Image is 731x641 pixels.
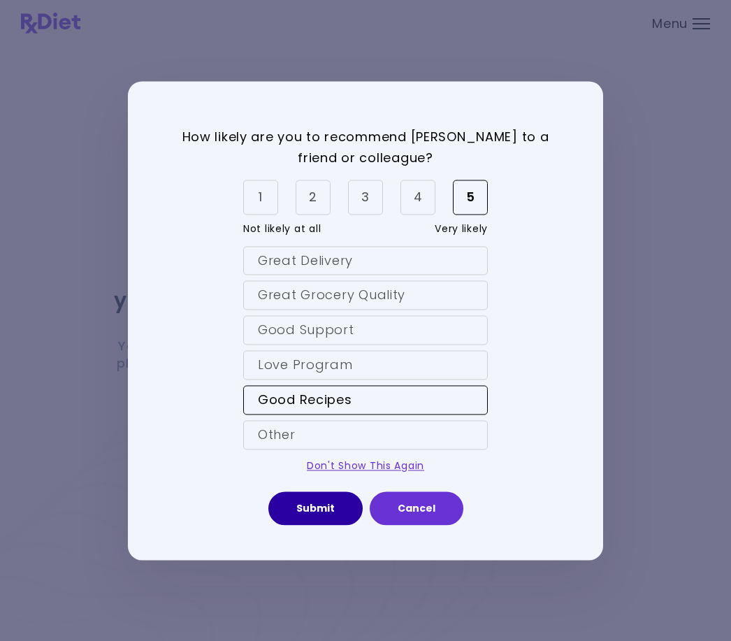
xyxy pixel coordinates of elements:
div: 3 [348,180,383,215]
p: How likely are you to recommend [PERSON_NAME] to a friend or colleague? [163,127,568,169]
div: Love Program [243,351,488,380]
div: 5 [453,180,488,215]
a: Don't Show This Again [307,459,424,473]
div: Good Recipes [243,385,488,415]
div: Great Grocery Quality [243,281,488,310]
div: Good Support [243,316,488,345]
button: Cancel [370,491,463,525]
div: 4 [400,180,435,215]
div: Great Delivery [243,246,488,275]
div: Other [243,420,488,449]
span: Very likely [435,218,488,240]
div: 1 [243,180,278,215]
div: 2 [296,180,331,215]
button: Submit [268,491,363,525]
span: Not likely at all [243,218,321,240]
